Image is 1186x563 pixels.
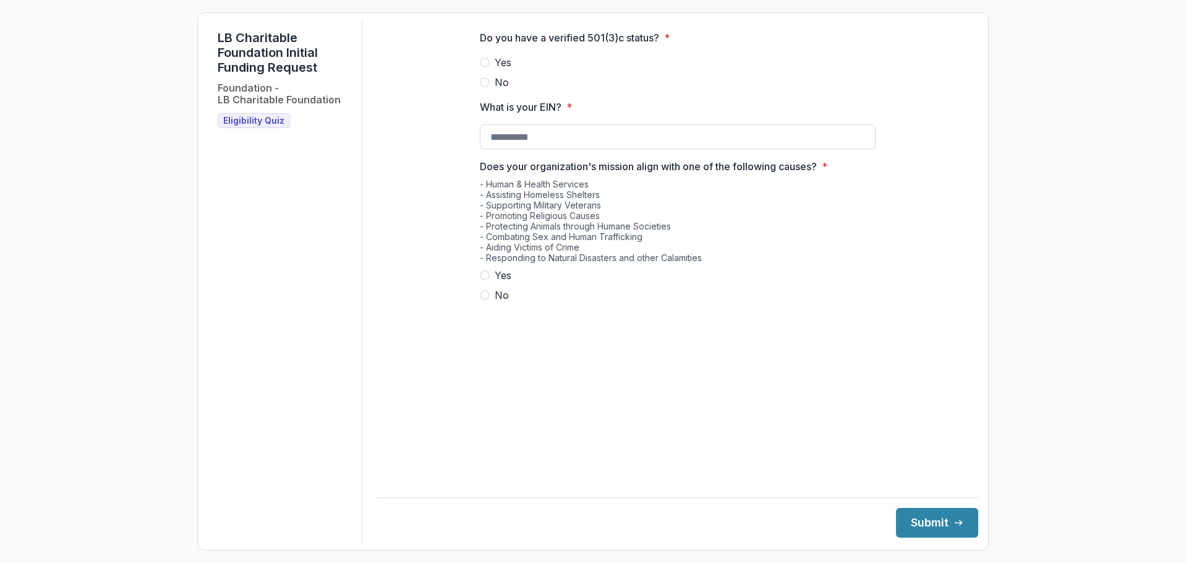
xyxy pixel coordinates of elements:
[480,179,876,268] div: - Human & Health Services - Assisting Homeless Shelters - Supporting Military Veterans - Promotin...
[218,30,352,75] h1: LB Charitable Foundation Initial Funding Request
[480,30,659,45] p: Do you have a verified 501(3)c status?
[223,116,284,126] span: Eligibility Quiz
[495,55,511,70] span: Yes
[480,100,561,114] p: What is your EIN?
[495,268,511,283] span: Yes
[495,288,509,303] span: No
[495,75,509,90] span: No
[218,82,341,106] h2: Foundation - LB Charitable Foundation
[480,159,817,174] p: Does your organization's mission align with one of the following causes?
[896,508,978,538] button: Submit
